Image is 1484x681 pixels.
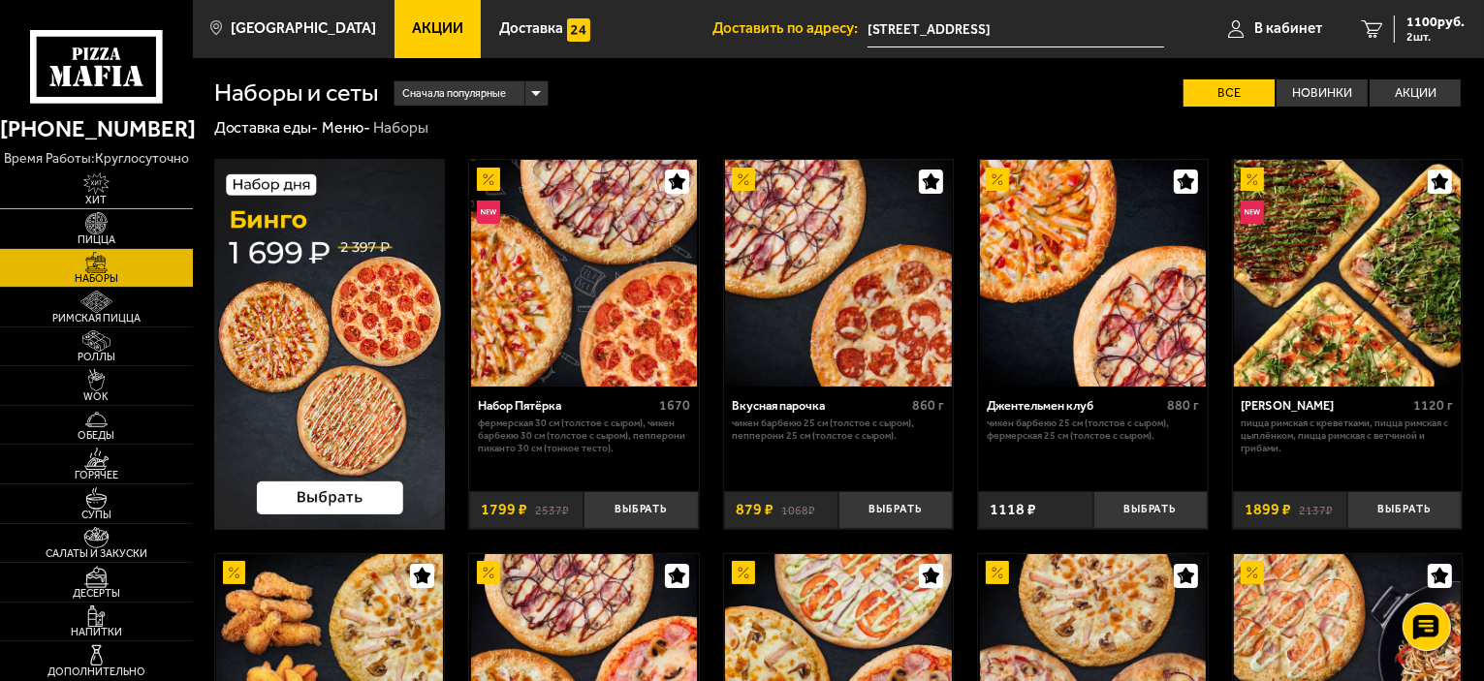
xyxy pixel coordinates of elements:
[402,79,506,108] span: Сначала популярные
[913,397,945,414] span: 860 г
[732,168,755,191] img: Акционный
[1167,397,1199,414] span: 880 г
[1406,15,1465,29] span: 1100 руб.
[1347,491,1462,529] button: Выбрать
[1184,79,1275,108] label: Все
[724,160,954,387] a: АкционныйВкусная парочка
[1370,79,1461,108] label: Акции
[1414,397,1454,414] span: 1120 г
[322,118,370,137] a: Меню-
[1241,201,1264,224] img: Новинка
[986,168,1009,191] img: Акционный
[781,502,815,517] s: 1068 ₽
[481,502,527,517] span: 1799 ₽
[471,160,698,387] img: Набор Пятёрка
[868,12,1164,47] span: проспект Энгельса, 115к1
[736,502,774,517] span: 879 ₽
[868,12,1164,47] input: Ваш адрес доставки
[732,418,944,443] p: Чикен Барбекю 25 см (толстое с сыром), Пепперони 25 см (толстое с сыром).
[499,21,563,36] span: Доставка
[1245,502,1291,517] span: 1899 ₽
[214,80,379,106] h1: Наборы и сеты
[478,398,654,413] div: Набор Пятёрка
[659,397,690,414] span: 1670
[477,168,500,191] img: Акционный
[1299,502,1333,517] s: 2137 ₽
[1093,491,1208,529] button: Выбрать
[987,418,1199,443] p: Чикен Барбекю 25 см (толстое с сыром), Фермерская 25 см (толстое с сыром).
[477,201,500,224] img: Новинка
[1254,21,1322,36] span: В кабинет
[1234,160,1461,387] img: Мама Миа
[725,160,952,387] img: Вкусная парочка
[1241,561,1264,584] img: Акционный
[1406,31,1465,43] span: 2 шт.
[223,561,246,584] img: Акционный
[469,160,699,387] a: АкционныйНовинкаНабор Пятёрка
[978,160,1208,387] a: АкционныйДжентельмен клуб
[732,398,907,413] div: Вкусная парочка
[1241,398,1408,413] div: [PERSON_NAME]
[477,561,500,584] img: Акционный
[231,21,376,36] span: [GEOGRAPHIC_DATA]
[1277,79,1368,108] label: Новинки
[1241,168,1264,191] img: Акционный
[478,418,690,454] p: Фермерская 30 см (толстое с сыром), Чикен Барбекю 30 см (толстое с сыром), Пепперони Пиканто 30 с...
[1233,160,1463,387] a: АкционныйНовинкаМама Миа
[1241,418,1453,454] p: Пицца Римская с креветками, Пицца Римская с цыплёнком, Пицца Римская с ветчиной и грибами.
[412,21,463,36] span: Акции
[373,118,428,139] div: Наборы
[712,21,868,36] span: Доставить по адресу:
[987,398,1162,413] div: Джентельмен клуб
[584,491,698,529] button: Выбрать
[214,118,319,137] a: Доставка еды-
[567,18,590,42] img: 15daf4d41897b9f0e9f617042186c801.svg
[732,561,755,584] img: Акционный
[535,502,569,517] s: 2537 ₽
[838,491,953,529] button: Выбрать
[980,160,1207,387] img: Джентельмен клуб
[986,561,1009,584] img: Акционный
[990,502,1036,517] span: 1118 ₽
